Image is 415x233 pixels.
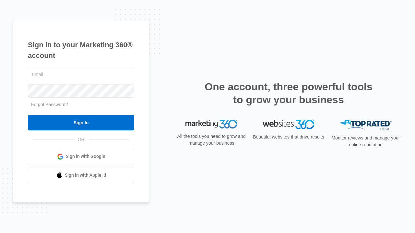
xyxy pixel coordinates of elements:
[175,133,248,147] p: All the tools you need to grow and manage your business
[73,136,89,143] span: OR
[329,135,402,148] p: Monitor reviews and manage your online reputation
[252,134,325,140] p: Beautiful websites that drive results
[203,80,374,106] h2: One account, three powerful tools to grow your business
[263,120,314,129] img: Websites 360
[340,120,392,130] img: Top Rated Local
[66,153,105,160] span: Sign in with Google
[31,102,68,107] a: Forgot Password?
[28,68,134,81] input: Email
[28,168,134,183] a: Sign in with Apple Id
[28,149,134,164] a: Sign in with Google
[65,172,106,179] span: Sign in with Apple Id
[28,115,134,130] input: Sign In
[185,120,237,129] img: Marketing 360
[28,39,134,61] h1: Sign in to your Marketing 360® account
